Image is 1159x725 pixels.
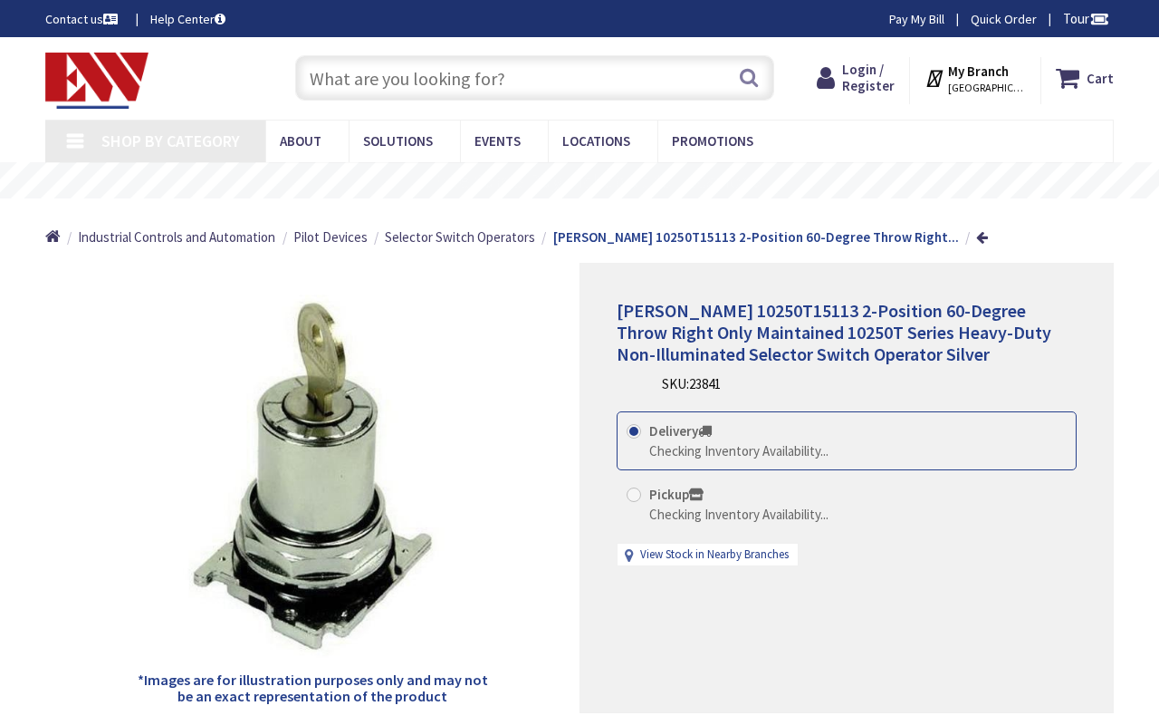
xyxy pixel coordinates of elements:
span: Promotions [672,132,753,150]
input: What are you looking for? [295,55,774,101]
span: [PERSON_NAME] 10250T15113 2-Position 60-Degree Throw Right Only Maintained 10250T Series Heavy-Du... [617,299,1051,365]
a: Quick Order [971,10,1037,28]
a: Help Center [150,10,225,28]
span: Selector Switch Operators [385,228,535,246]
span: Tour [1063,10,1109,27]
strong: Pickup [649,486,704,503]
strong: My Branch [948,63,1009,80]
span: Solutions [363,132,433,150]
span: Pilot Devices [293,228,368,246]
div: SKU: [662,374,721,393]
span: About [280,132,321,150]
a: Pay My Bill [889,10,944,28]
strong: Cart [1087,62,1114,94]
span: Login / Register [842,61,895,94]
img: Eaton 10250T15113 2-Position 60-Degree Throw Right Only Maintained 10250T Series Heavy-Duty Non-I... [131,295,494,658]
span: Events [474,132,521,150]
span: Locations [562,132,630,150]
rs-layer: Free Same Day Pickup at 19 Locations [430,171,761,191]
strong: [PERSON_NAME] 10250T15113 2-Position 60-Degree Throw Right... [553,228,959,246]
a: Pilot Devices [293,227,368,246]
span: Industrial Controls and Automation [78,228,275,246]
img: Electrical Wholesalers, Inc. [45,53,148,109]
h5: *Images are for illustration purposes only and may not be an exact representation of the product [130,672,493,704]
span: 23841 [689,375,721,392]
span: Shop By Category [101,130,240,151]
a: Cart [1056,62,1114,94]
div: My Branch [GEOGRAPHIC_DATA], [GEOGRAPHIC_DATA] [924,62,1025,94]
span: [GEOGRAPHIC_DATA], [GEOGRAPHIC_DATA] [948,81,1025,95]
a: Contact us [45,10,121,28]
strong: Delivery [649,422,712,440]
div: Checking Inventory Availability... [649,505,829,524]
a: View Stock in Nearby Branches [640,546,789,564]
a: Industrial Controls and Automation [78,227,275,246]
a: Selector Switch Operators [385,227,535,246]
div: Checking Inventory Availability... [649,441,829,460]
a: Login / Register [817,62,895,94]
